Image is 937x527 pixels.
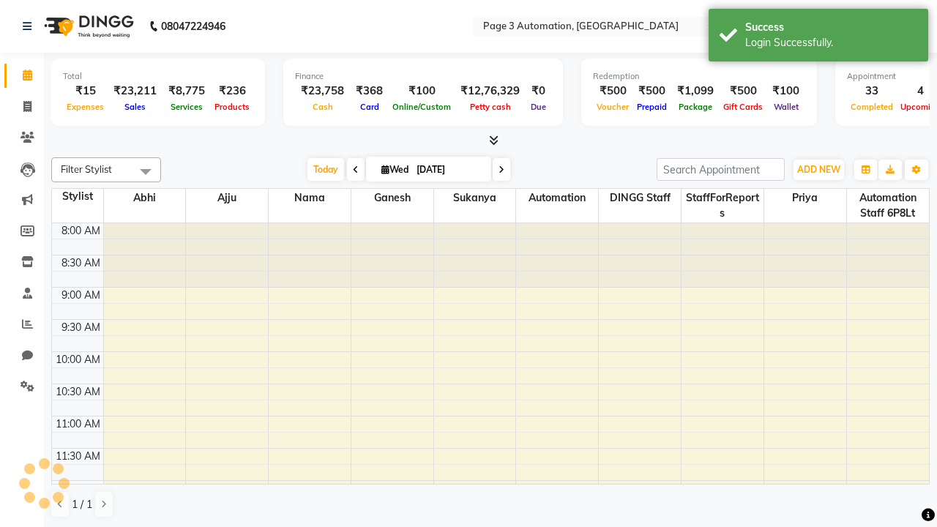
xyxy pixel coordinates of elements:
input: 2025-09-03 [412,159,485,181]
span: Filter Stylist [61,163,112,175]
div: ₹1,099 [671,83,720,100]
div: ₹8,775 [163,83,211,100]
span: Cash [309,102,337,112]
div: ₹236 [211,83,253,100]
span: Sukanya [434,189,516,207]
div: ₹23,211 [108,83,163,100]
span: Abhi [104,189,186,207]
div: ₹15 [63,83,108,100]
span: Automation [516,189,598,207]
span: Completed [847,102,897,112]
div: Stylist [52,189,103,204]
div: 8:30 AM [59,255,103,271]
div: Login Successfully. [745,35,917,51]
span: 1 / 1 [72,497,92,512]
span: Services [167,102,206,112]
span: Package [675,102,716,112]
div: ₹368 [350,83,389,100]
span: Today [307,158,344,181]
span: Prepaid [633,102,671,112]
span: Automation Staff 6P8Lt [847,189,929,223]
span: Gift Cards [720,102,766,112]
div: 8:00 AM [59,223,103,239]
div: 12:00 PM [53,481,103,496]
span: Petty cash [466,102,515,112]
span: Sales [121,102,149,112]
input: Search Appointment [657,158,785,181]
span: Ajju [186,189,268,207]
div: ₹500 [720,83,766,100]
span: Voucher [593,102,632,112]
div: ₹500 [632,83,671,100]
div: ₹500 [593,83,632,100]
div: 9:00 AM [59,288,103,303]
span: StaffForReports [682,189,764,223]
div: 11:00 AM [53,416,103,432]
span: Products [211,102,253,112]
span: Wallet [770,102,802,112]
div: Total [63,70,253,83]
div: ₹12,76,329 [455,83,526,100]
div: Success [745,20,917,35]
span: Wed [378,164,412,175]
div: ₹100 [389,83,455,100]
div: ₹0 [526,83,551,100]
span: Due [527,102,550,112]
div: Redemption [593,70,805,83]
span: ADD NEW [797,164,840,175]
img: logo [37,6,138,47]
div: ₹100 [766,83,805,100]
div: 11:30 AM [53,449,103,464]
div: 9:30 AM [59,320,103,335]
button: ADD NEW [794,160,844,180]
span: DINGG Staff [599,189,681,207]
div: 33 [847,83,897,100]
div: 10:30 AM [53,384,103,400]
div: ₹23,758 [295,83,350,100]
div: Finance [295,70,551,83]
span: Ganesh [351,189,433,207]
span: Card [356,102,383,112]
b: 08047224946 [161,6,225,47]
div: 10:00 AM [53,352,103,367]
span: Priya [764,189,846,207]
span: Expenses [63,102,108,112]
span: Online/Custom [389,102,455,112]
span: Nama [269,189,351,207]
